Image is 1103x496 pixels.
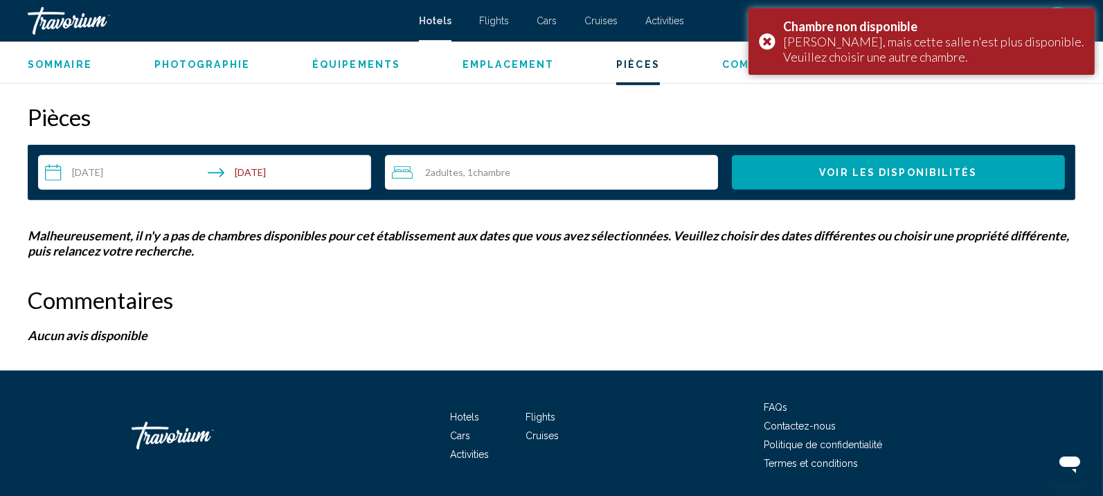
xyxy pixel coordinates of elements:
[764,439,882,450] a: Politique de confidentialité
[764,402,787,413] a: FAQs
[463,58,554,71] button: Emplacement
[419,15,451,26] a: Hotels
[431,166,463,178] span: Adultes
[28,228,1075,258] p: Malheureusement, il n'y a pas de chambres disponibles pour cet établissement aux dates que vous a...
[28,328,1075,343] p: Aucun avis disponible
[28,7,405,35] a: Travorium
[479,15,509,26] a: Flights
[28,59,92,70] span: Sommaire
[450,449,489,460] a: Activities
[38,155,371,190] button: Check-in date: Aug 11, 2026 Check-out date: Aug 18, 2026
[722,59,819,70] span: Commentaires
[450,411,479,423] a: Hotels
[28,103,1075,131] h2: Pièces
[154,58,250,71] button: Photographie
[819,168,977,179] span: Voir les disponibilités
[616,58,660,71] button: Pièces
[764,420,836,432] a: Contactez-nous
[1048,441,1092,485] iframe: Bouton de lancement de la fenêtre de messagerie
[385,155,718,190] button: Travelers: 2 adults, 0 children
[537,15,557,26] a: Cars
[526,411,555,423] a: Flights
[732,155,1065,190] button: Voir les disponibilités
[473,166,510,178] span: Chambre
[38,155,1065,190] div: Search widget
[722,58,819,71] button: Commentaires
[526,430,559,441] a: Cruises
[616,59,660,70] span: Pièces
[312,58,400,71] button: Équipements
[28,58,92,71] button: Sommaire
[783,19,1084,34] div: Chambre non disponible
[28,286,1075,314] h2: Commentaires
[764,458,858,469] a: Termes et conditions
[425,167,463,178] span: 2
[154,59,250,70] span: Photographie
[1039,6,1075,35] button: User Menu
[463,59,554,70] span: Emplacement
[132,415,270,457] a: Travorium
[450,430,470,441] a: Cars
[645,15,684,26] a: Activities
[312,59,400,70] span: Équipements
[783,34,1084,64] div: Désolé, mais cette salle n'est plus disponible. Veuillez choisir une autre chambre.
[463,167,510,178] span: , 1
[584,15,618,26] a: Cruises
